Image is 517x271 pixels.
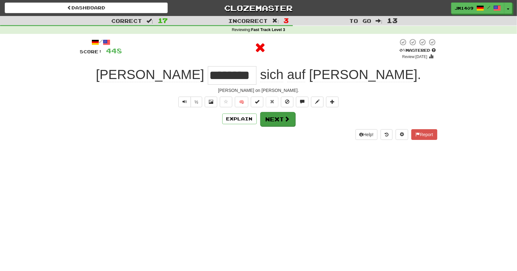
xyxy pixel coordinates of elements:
button: Set this sentence to 100% Mastered (alt+m) [251,97,263,107]
small: Review: [DATE] [402,55,427,59]
button: Help! [356,129,378,140]
button: Discuss sentence (alt+u) [296,97,309,107]
button: Favorite sentence (alt+f) [220,97,232,107]
span: 13 [387,17,398,24]
button: Report [411,129,437,140]
span: / [487,5,490,9]
span: 3 [283,17,289,24]
div: Text-to-speech controls [177,97,203,107]
button: Add to collection (alt+a) [326,97,339,107]
button: 🧠 [235,97,248,107]
span: : [272,18,279,24]
button: Ignore sentence (alt+i) [281,97,293,107]
span: jm1409 [455,5,473,11]
span: . [256,67,421,82]
button: Explain [222,114,257,124]
a: jm1409 / [451,3,504,14]
span: Score: [80,49,103,54]
span: 17 [158,17,168,24]
span: [PERSON_NAME] [309,67,417,82]
span: : [146,18,153,24]
a: Clozemaster [177,3,340,13]
span: : [376,18,382,24]
button: Next [260,112,295,126]
div: Mastered [398,48,437,53]
button: ½ [191,97,203,107]
button: Play sentence audio (ctl+space) [178,97,191,107]
span: auf [287,67,305,82]
span: 0 % [400,48,406,53]
strong: Fast Track Level 3 [251,28,285,32]
div: / [80,38,122,46]
span: Correct [111,18,142,24]
span: [PERSON_NAME] [96,67,204,82]
button: Reset to 0% Mastered (alt+r) [266,97,278,107]
span: 448 [106,47,122,55]
div: [PERSON_NAME] on [PERSON_NAME]. [80,87,437,93]
button: Show image (alt+x) [205,97,217,107]
span: Incorrect [228,18,268,24]
button: Edit sentence (alt+d) [311,97,324,107]
a: Dashboard [5,3,168,13]
span: sich [260,67,284,82]
span: To go [349,18,371,24]
button: Round history (alt+y) [381,129,393,140]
